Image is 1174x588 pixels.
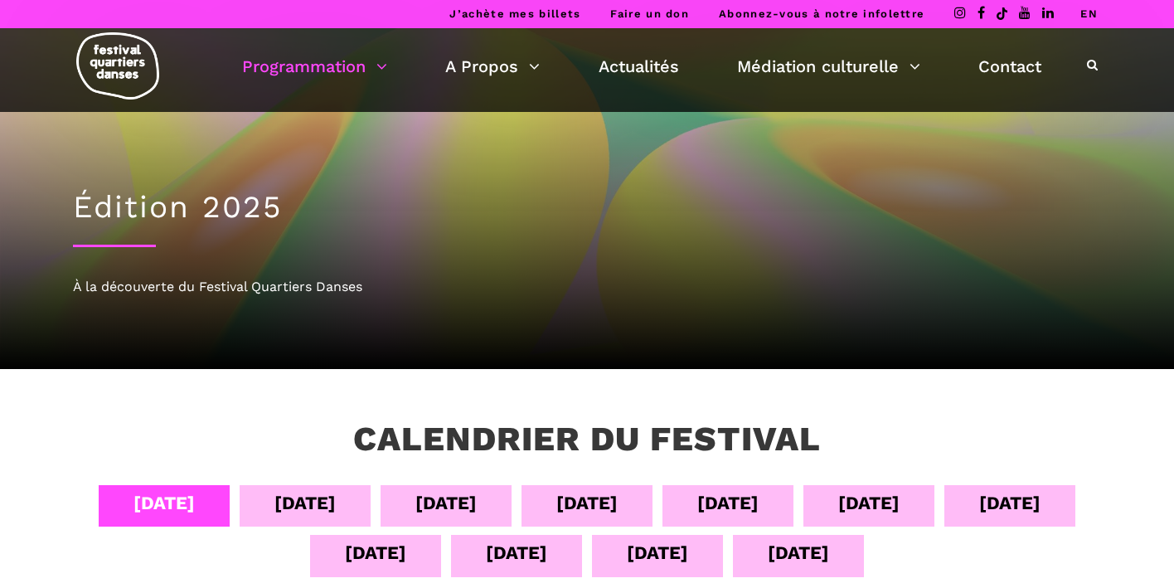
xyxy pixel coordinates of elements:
div: [DATE] [979,488,1041,518]
div: [DATE] [697,488,759,518]
h1: Édition 2025 [73,189,1101,226]
a: J’achète mes billets [449,7,580,20]
a: Abonnez-vous à notre infolettre [719,7,924,20]
a: Médiation culturelle [737,52,920,80]
div: [DATE] [345,538,406,567]
div: [DATE] [627,538,688,567]
div: [DATE] [133,488,195,518]
div: [DATE] [486,538,547,567]
div: [DATE] [556,488,618,518]
div: [DATE] [768,538,829,567]
a: EN [1080,7,1098,20]
a: Programmation [242,52,387,80]
div: [DATE] [415,488,477,518]
a: A Propos [445,52,540,80]
a: Contact [978,52,1041,80]
h3: Calendrier du festival [353,419,821,460]
img: logo-fqd-med [76,32,159,100]
div: À la découverte du Festival Quartiers Danses [73,276,1101,298]
a: Faire un don [610,7,689,20]
div: [DATE] [838,488,900,518]
div: [DATE] [274,488,336,518]
a: Actualités [599,52,679,80]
